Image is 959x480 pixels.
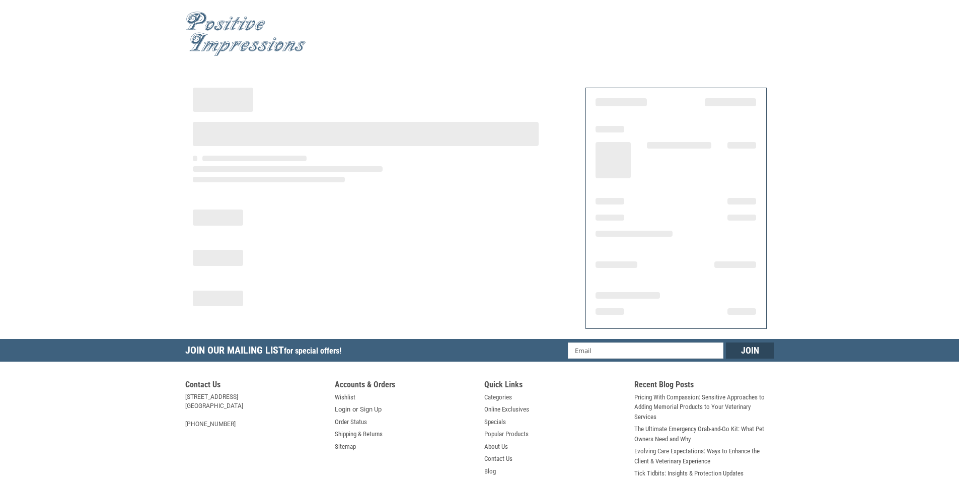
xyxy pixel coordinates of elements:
h5: Quick Links [484,380,624,392]
span: for special offers! [284,346,341,356]
span: or [346,404,364,415]
a: Login [335,404,350,415]
a: Specials [484,417,506,427]
a: Pricing With Compassion: Sensitive Approaches to Adding Memorial Products to Your Veterinary Serv... [634,392,774,422]
a: Wishlist [335,392,355,402]
a: Sign Up [360,404,382,415]
h5: Join Our Mailing List [185,339,346,365]
address: [STREET_ADDRESS] [GEOGRAPHIC_DATA] [PHONE_NUMBER] [185,392,325,429]
a: Evolving Care Expectations: Ways to Enhance the Client & Veterinary Experience [634,446,774,466]
a: Sitemap [335,442,356,452]
input: Join [726,342,774,359]
a: Popular Products [484,429,529,439]
a: Shipping & Returns [335,429,383,439]
h5: Recent Blog Posts [634,380,774,392]
input: Email [568,342,723,359]
a: The Ultimate Emergency Grab-and-Go Kit: What Pet Owners Need and Why [634,424,774,444]
a: Contact Us [484,454,512,464]
a: Categories [484,392,512,402]
h5: Contact Us [185,380,325,392]
img: Positive Impressions [185,12,306,56]
a: Order Status [335,417,367,427]
h5: Accounts & Orders [335,380,475,392]
a: Online Exclusives [484,404,529,415]
a: Tick Tidbits: Insights & Protection Updates [634,468,744,478]
a: Blog [484,466,496,476]
a: About Us [484,442,508,452]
